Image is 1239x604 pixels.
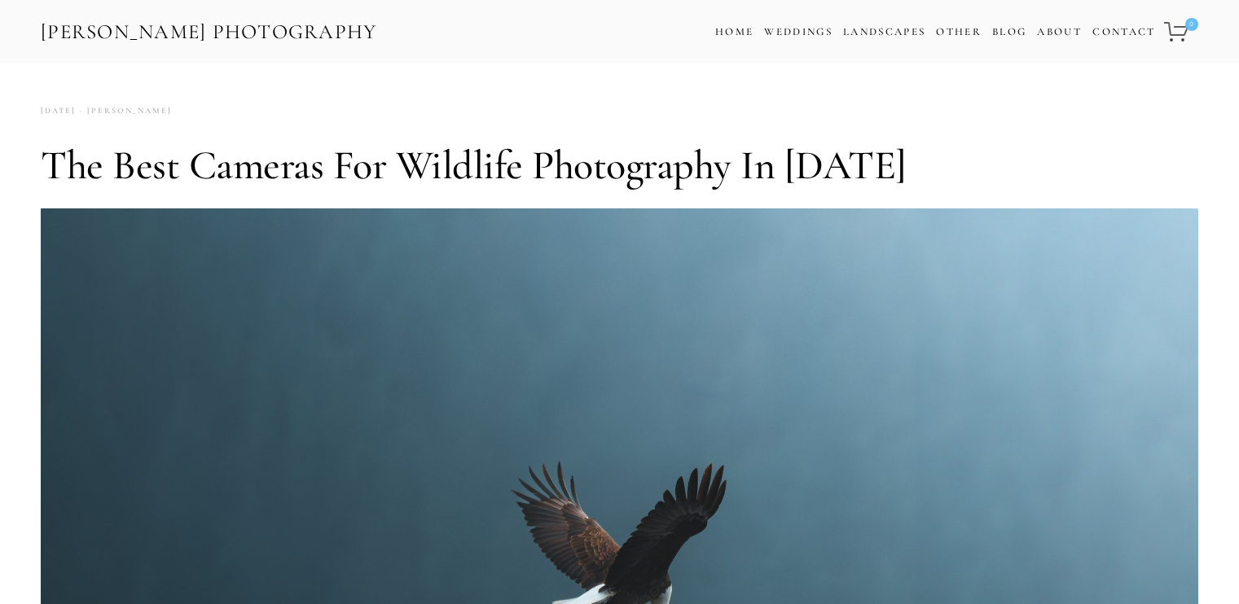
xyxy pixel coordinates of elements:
[76,100,172,122] a: [PERSON_NAME]
[1092,20,1155,44] a: Contact
[764,25,833,38] a: Weddings
[936,25,982,38] a: Other
[41,141,1198,190] h1: The Best Cameras for Wildlife Photography in [DATE]
[41,100,76,122] time: [DATE]
[1037,20,1082,44] a: About
[715,20,754,44] a: Home
[1162,12,1200,51] a: 0 items in cart
[843,25,925,38] a: Landscapes
[992,20,1026,44] a: Blog
[39,14,379,50] a: [PERSON_NAME] Photography
[1185,18,1198,31] span: 0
